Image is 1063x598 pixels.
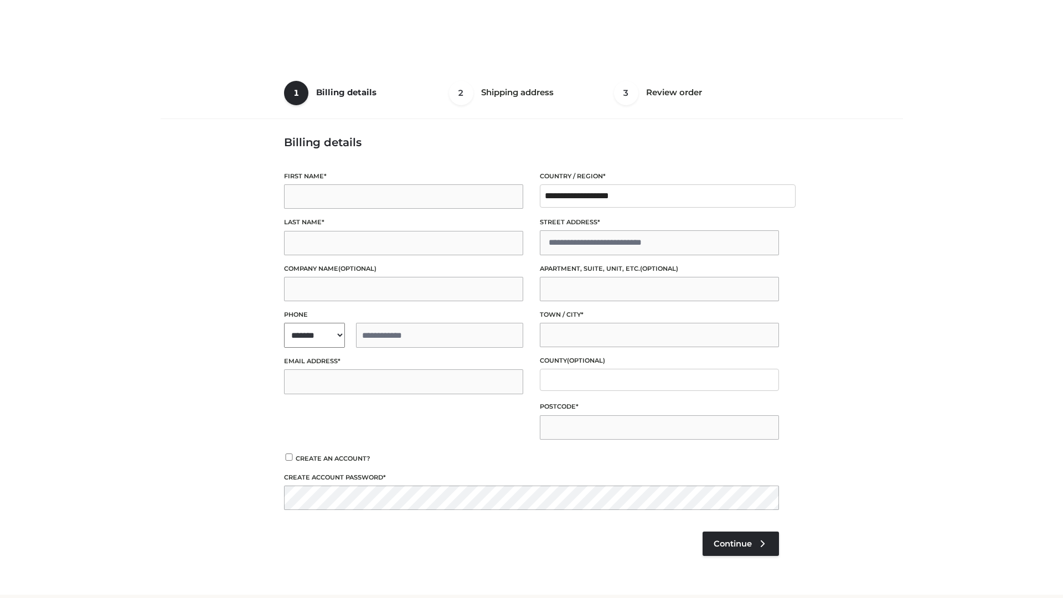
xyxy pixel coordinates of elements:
a: Continue [703,532,779,556]
label: Create account password [284,472,779,483]
span: 3 [614,81,638,105]
span: 2 [449,81,473,105]
span: Billing details [316,87,376,97]
input: Create an account? [284,453,294,461]
label: Town / City [540,310,779,320]
label: Street address [540,217,779,228]
span: Review order [646,87,702,97]
span: Continue [714,539,752,549]
span: Shipping address [481,87,554,97]
label: First name [284,171,523,182]
label: Country / Region [540,171,779,182]
label: Last name [284,217,523,228]
label: Company name [284,264,523,274]
label: Phone [284,310,523,320]
span: Create an account? [296,455,370,462]
label: Email address [284,356,523,367]
h3: Billing details [284,136,779,149]
label: County [540,355,779,366]
label: Postcode [540,401,779,412]
label: Apartment, suite, unit, etc. [540,264,779,274]
span: (optional) [338,265,376,272]
span: (optional) [567,357,605,364]
span: 1 [284,81,308,105]
span: (optional) [640,265,678,272]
